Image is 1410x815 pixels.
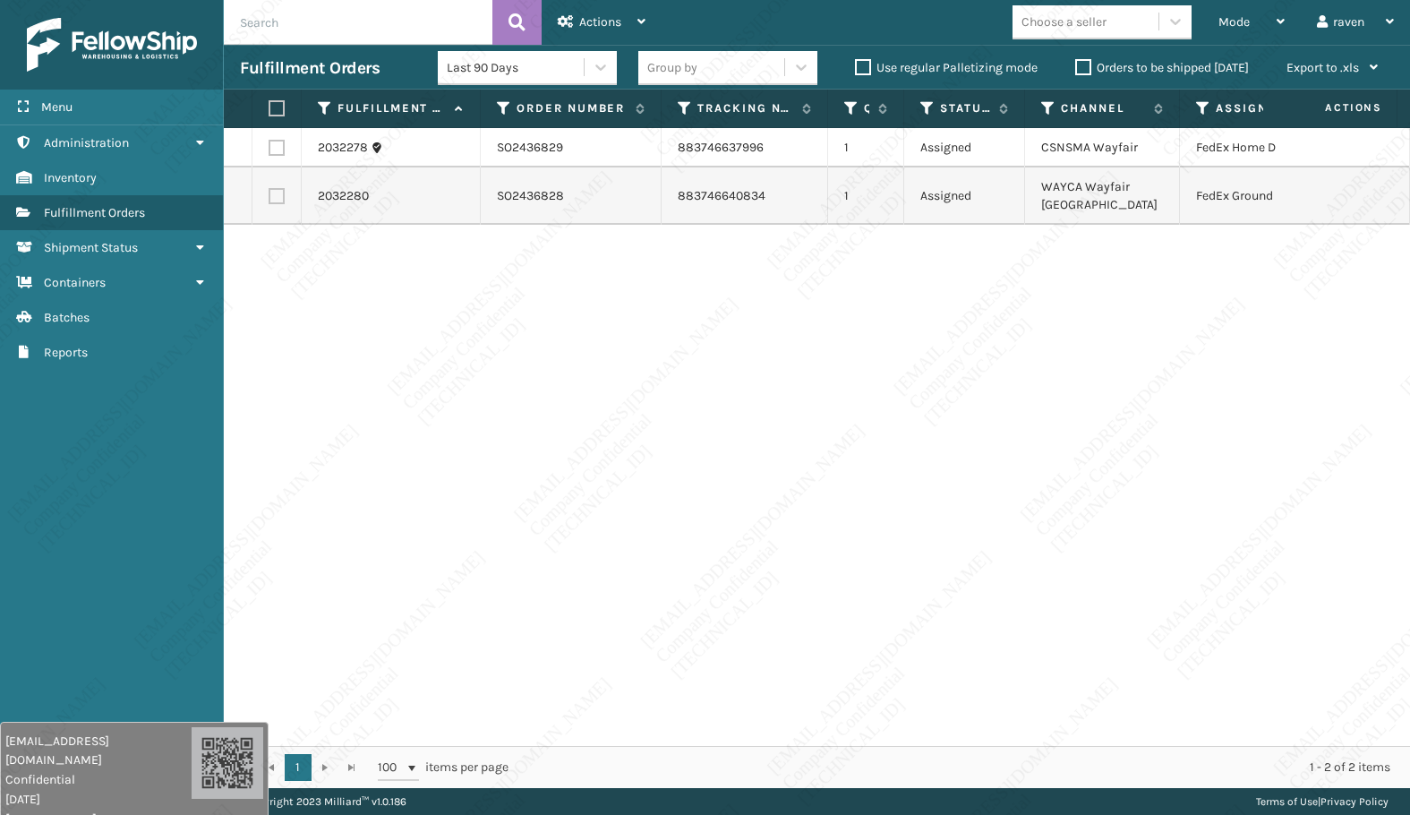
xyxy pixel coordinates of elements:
[534,759,1390,776] div: 1 - 2 of 2 items
[5,770,192,789] span: Confidential
[240,57,380,79] h3: Fulfillment Orders
[378,754,508,781] span: items per page
[697,100,793,116] label: Tracking Number
[27,18,197,72] img: logo
[44,205,145,220] span: Fulfillment Orders
[447,58,585,77] div: Last 90 Days
[1320,795,1389,808] a: Privacy Policy
[678,140,764,155] a: 883746637996
[1061,100,1145,116] label: Channel
[318,187,369,205] a: 2032280
[828,128,904,167] td: 1
[481,167,662,225] td: SO2436828
[1256,788,1389,815] div: |
[1256,795,1318,808] a: Terms of Use
[245,788,406,815] p: Copyright 2023 Milliard™ v 1.0.186
[904,128,1025,167] td: Assigned
[579,14,621,30] span: Actions
[1025,167,1180,225] td: WAYCA Wayfair [GEOGRAPHIC_DATA]
[940,100,990,116] label: Status
[1180,128,1351,167] td: FedEx Home Delivery
[5,790,192,809] span: [DATE]
[338,100,446,116] label: Fulfillment Order Id
[44,310,90,325] span: Batches
[1218,14,1250,30] span: Mode
[517,100,627,116] label: Order Number
[1180,167,1351,225] td: FedEx Ground
[285,754,312,781] a: 1
[44,170,97,185] span: Inventory
[44,275,106,290] span: Containers
[904,167,1025,225] td: Assigned
[1286,60,1359,75] span: Export to .xls
[481,128,662,167] td: SO2436829
[5,732,192,769] span: [EMAIL_ADDRESS][DOMAIN_NAME]
[1075,60,1249,75] label: Orders to be shipped [DATE]
[378,759,405,776] span: 100
[1216,100,1316,116] label: Assigned Carrier Service
[855,60,1038,75] label: Use regular Palletizing mode
[44,345,88,360] span: Reports
[647,58,697,77] div: Group by
[1025,128,1180,167] td: CSNSMA Wayfair
[44,240,138,255] span: Shipment Status
[1269,93,1393,123] span: Actions
[44,135,129,150] span: Administration
[828,167,904,225] td: 1
[678,188,765,203] a: 883746640834
[1021,13,1107,31] div: Choose a seller
[318,139,368,157] a: 2032278
[864,100,869,116] label: Quantity
[41,99,73,115] span: Menu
